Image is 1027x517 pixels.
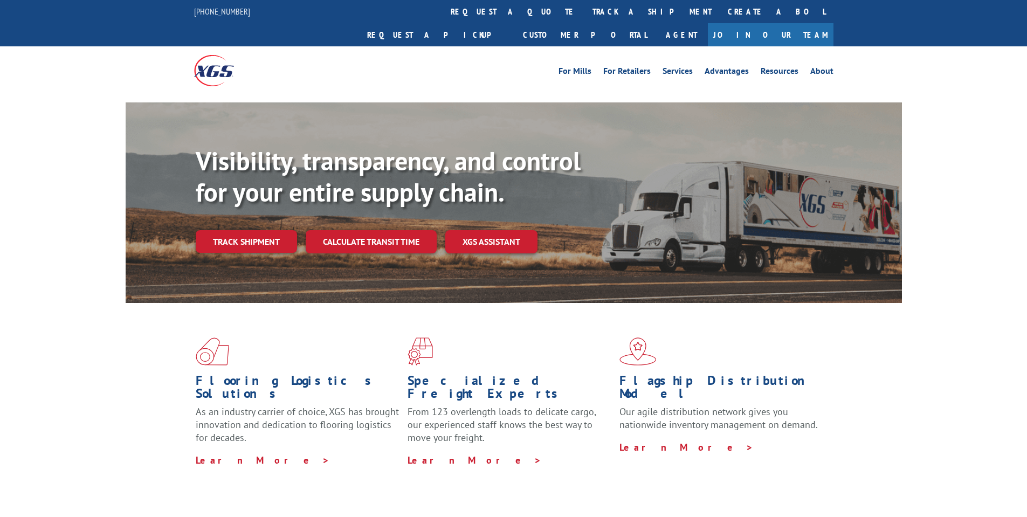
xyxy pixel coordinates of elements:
span: As an industry carrier of choice, XGS has brought innovation and dedication to flooring logistics... [196,405,399,444]
h1: Specialized Freight Experts [408,374,611,405]
a: Learn More > [408,454,542,466]
a: Learn More > [196,454,330,466]
a: Join Our Team [708,23,833,46]
a: Calculate transit time [306,230,437,253]
img: xgs-icon-total-supply-chain-intelligence-red [196,337,229,366]
b: Visibility, transparency, and control for your entire supply chain. [196,144,581,209]
a: XGS ASSISTANT [445,230,537,253]
h1: Flagship Distribution Model [619,374,823,405]
a: For Mills [559,67,591,79]
img: xgs-icon-flagship-distribution-model-red [619,337,657,366]
a: [PHONE_NUMBER] [194,6,250,17]
a: Track shipment [196,230,297,253]
a: Services [663,67,693,79]
a: Agent [655,23,708,46]
h1: Flooring Logistics Solutions [196,374,399,405]
a: Resources [761,67,798,79]
span: Our agile distribution network gives you nationwide inventory management on demand. [619,405,818,431]
a: About [810,67,833,79]
a: Learn More > [619,441,754,453]
a: Advantages [705,67,749,79]
a: Request a pickup [359,23,515,46]
img: xgs-icon-focused-on-flooring-red [408,337,433,366]
a: Customer Portal [515,23,655,46]
a: For Retailers [603,67,651,79]
p: From 123 overlength loads to delicate cargo, our experienced staff knows the best way to move you... [408,405,611,453]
